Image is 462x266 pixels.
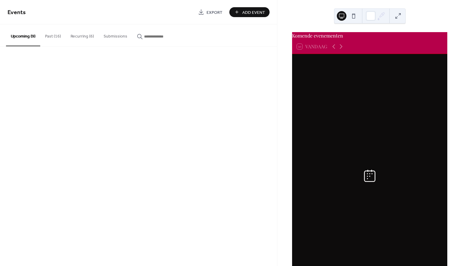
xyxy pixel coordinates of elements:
[229,7,270,17] button: Add Event
[207,9,222,16] span: Export
[66,24,99,46] button: Recurring (6)
[8,7,26,18] span: Events
[40,24,66,46] button: Past (16)
[292,32,447,39] div: Komende evenementen
[242,9,265,16] span: Add Event
[194,7,227,17] a: Export
[6,24,40,46] button: Upcoming (9)
[99,24,132,46] button: Submissions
